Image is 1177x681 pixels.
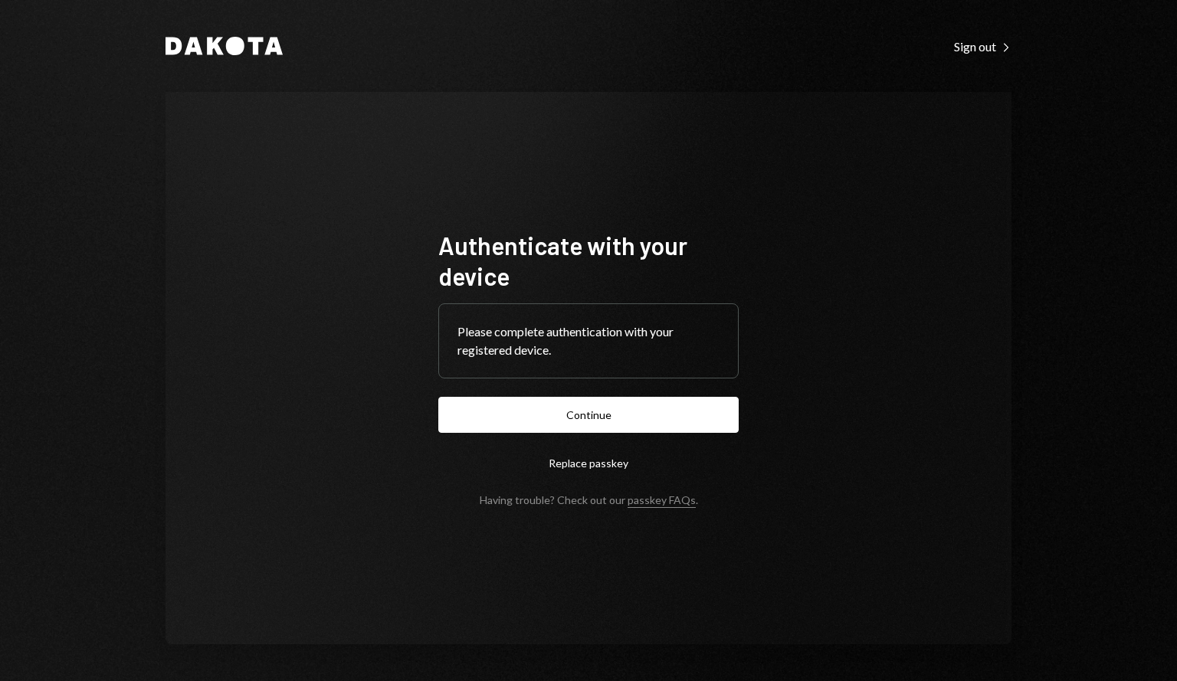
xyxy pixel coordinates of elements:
[438,230,739,291] h1: Authenticate with your device
[438,397,739,433] button: Continue
[954,38,1011,54] a: Sign out
[457,322,720,359] div: Please complete authentication with your registered device.
[480,493,698,506] div: Having trouble? Check out our .
[438,445,739,481] button: Replace passkey
[954,39,1011,54] div: Sign out
[628,493,696,508] a: passkey FAQs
